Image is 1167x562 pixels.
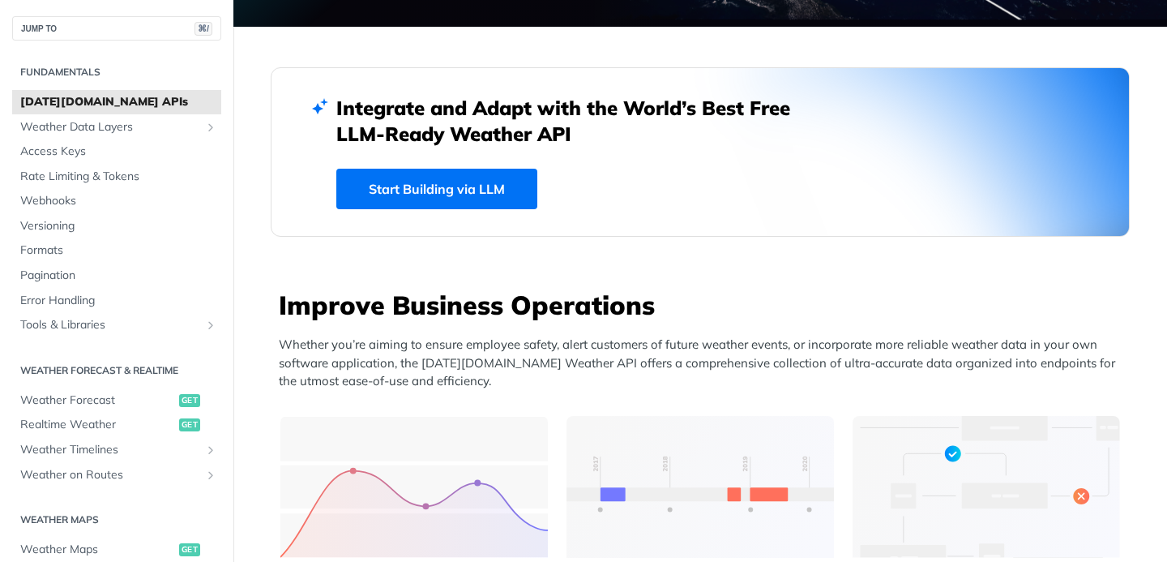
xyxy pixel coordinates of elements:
[20,144,217,160] span: Access Keys
[566,416,834,558] img: 13d7ca0-group-496-2.svg
[12,438,221,462] a: Weather TimelinesShow subpages for Weather Timelines
[179,543,200,556] span: get
[12,65,221,79] h2: Fundamentals
[12,363,221,378] h2: Weather Forecast & realtime
[194,22,212,36] span: ⌘/
[279,336,1130,391] p: Whether you’re aiming to ensure employee safety, alert customers of future weather events, or inc...
[12,513,221,527] h2: Weather Maps
[336,95,814,147] h2: Integrate and Adapt with the World’s Best Free LLM-Ready Weather API
[280,416,548,558] img: 39565e8-group-4962x.svg
[179,394,200,407] span: get
[204,469,217,482] button: Show subpages for Weather on Routes
[12,463,221,487] a: Weather on RoutesShow subpages for Weather on Routes
[20,467,200,483] span: Weather on Routes
[12,189,221,213] a: Webhooks
[12,538,221,562] a: Weather Mapsget
[12,16,221,41] button: JUMP TO⌘/
[12,264,221,288] a: Pagination
[12,413,221,437] a: Realtime Weatherget
[12,115,221,139] a: Weather Data LayersShow subpages for Weather Data Layers
[12,313,221,337] a: Tools & LibrariesShow subpages for Tools & Libraries
[179,418,200,431] span: get
[20,242,217,259] span: Formats
[20,393,175,409] span: Weather Forecast
[12,388,221,413] a: Weather Forecastget
[20,119,200,135] span: Weather Data Layers
[20,317,200,333] span: Tools & Libraries
[12,165,221,189] a: Rate Limiting & Tokens
[20,417,175,433] span: Realtime Weather
[204,319,217,332] button: Show subpages for Tools & Libraries
[20,542,175,558] span: Weather Maps
[12,214,221,238] a: Versioning
[20,94,217,110] span: [DATE][DOMAIN_NAME] APIs
[853,416,1120,558] img: a22d113-group-496-32x.svg
[20,268,217,284] span: Pagination
[12,289,221,313] a: Error Handling
[20,293,217,309] span: Error Handling
[12,238,221,263] a: Formats
[20,218,217,234] span: Versioning
[20,193,217,209] span: Webhooks
[204,121,217,134] button: Show subpages for Weather Data Layers
[20,442,200,458] span: Weather Timelines
[12,90,221,114] a: [DATE][DOMAIN_NAME] APIs
[20,169,217,185] span: Rate Limiting & Tokens
[12,139,221,164] a: Access Keys
[279,287,1130,323] h3: Improve Business Operations
[336,169,537,209] a: Start Building via LLM
[204,444,217,457] button: Show subpages for Weather Timelines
